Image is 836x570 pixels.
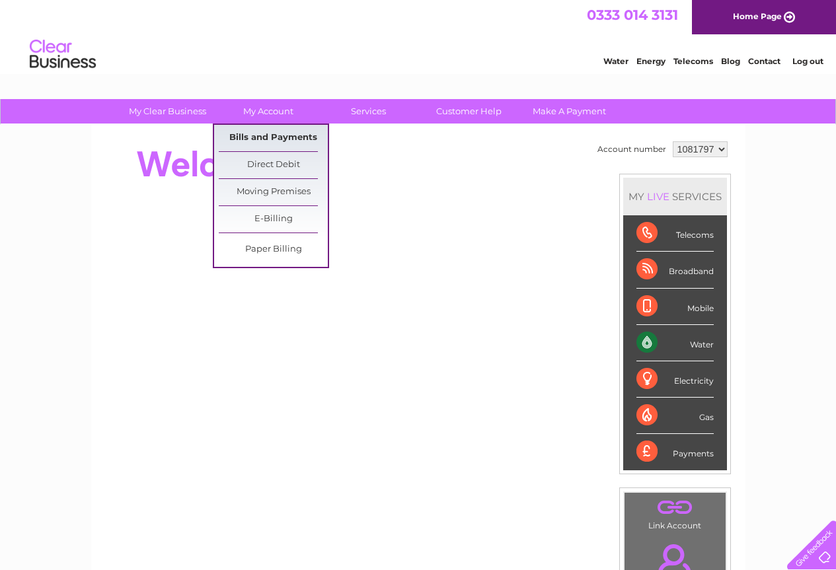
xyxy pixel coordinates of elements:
div: Electricity [636,361,714,398]
a: Services [314,99,423,124]
a: E-Billing [219,206,328,232]
a: Log out [792,56,823,66]
div: Water [636,325,714,361]
td: Link Account [624,492,726,534]
a: Paper Billing [219,236,328,263]
a: Direct Debit [219,152,328,178]
a: Bills and Payments [219,125,328,151]
div: Gas [636,398,714,434]
div: Broadband [636,252,714,288]
div: Clear Business is a trading name of Verastar Limited (registered in [GEOGRAPHIC_DATA] No. 3667643... [106,7,731,64]
a: . [628,496,722,519]
a: My Clear Business [113,99,222,124]
a: My Account [213,99,323,124]
a: Contact [748,56,780,66]
a: Customer Help [414,99,523,124]
div: Payments [636,434,714,470]
a: Telecoms [673,56,713,66]
div: Mobile [636,289,714,325]
a: Water [603,56,628,66]
td: Account number [594,138,669,160]
a: Blog [721,56,740,66]
a: Make A Payment [515,99,624,124]
a: Moving Premises [219,179,328,205]
a: Energy [636,56,665,66]
div: Telecoms [636,215,714,252]
div: LIVE [644,190,672,203]
img: logo.png [29,34,96,75]
div: MY SERVICES [623,178,727,215]
a: 0333 014 3131 [587,7,678,23]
